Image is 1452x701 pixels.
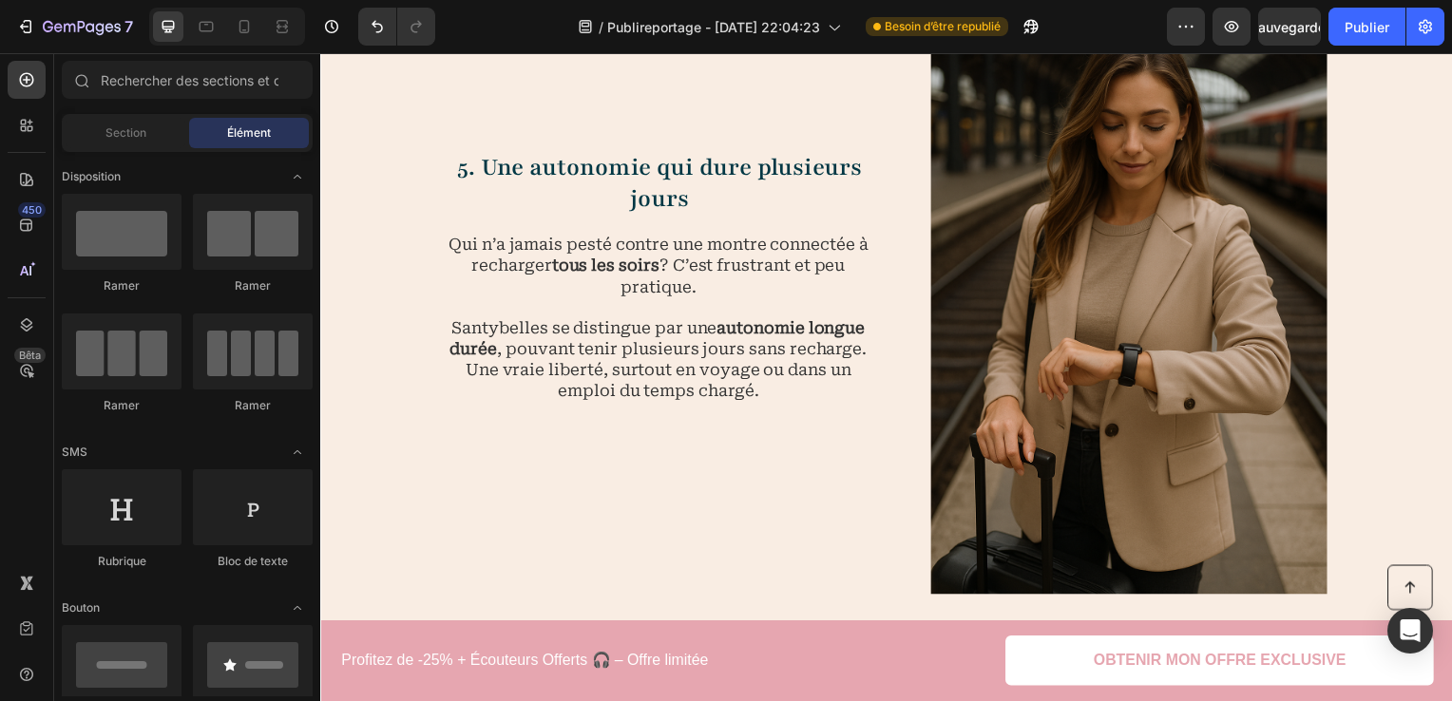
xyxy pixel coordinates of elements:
[127,182,554,245] p: Qui n’a jamais pesté contre une montre connectée à recharger ? C’est frustrant et peu pratique.
[282,437,313,467] span: Basculer ouvert
[62,397,181,414] div: Ramer
[599,17,603,37] span: /
[62,444,87,461] span: SMS
[105,124,146,142] span: Section
[127,246,554,393] p: Santybelles se distingue par une , pouvant tenir plusieurs jours sans recharge. Une vraie liberté...
[282,161,313,192] span: Basculer ouvert
[62,553,181,570] div: Rubrique
[18,202,46,218] div: 450
[1387,608,1433,654] div: Ouvrez Intercom Messenger
[127,98,556,165] h2: 5. Une autonomie qui dure plusieurs jours
[62,61,313,99] input: Rechercher des sections et des éléments
[193,277,313,294] div: Ramer
[885,18,1001,35] span: Besoin d’être republié
[607,17,820,37] span: Publireportage - [DATE] 22:04:23
[130,268,548,308] strong: autonomie longue durée
[690,587,1121,637] a: OBTENIR MON OFFRE EXCLUSIVE
[358,8,435,46] div: Annuler/Rétablir
[193,397,313,414] div: Ramer
[62,599,100,616] span: Bouton
[282,593,313,623] span: Basculer ouvert
[233,204,341,223] strong: tous les soirs
[62,277,181,294] div: Ramer
[1345,17,1389,37] font: Publier
[1250,19,1330,35] span: Sauvegarder
[193,553,313,570] div: Bloc de texte
[320,53,1452,701] iframe: Design area
[1258,8,1321,46] button: Sauvegarder
[14,348,46,363] div: Bêta
[62,168,121,185] span: Disposition
[1328,8,1405,46] button: Publier
[124,15,133,38] p: 7
[778,602,1033,622] p: OBTENIR MON OFFRE EXCLUSIVE
[227,124,271,142] span: Élément
[8,8,142,46] button: 7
